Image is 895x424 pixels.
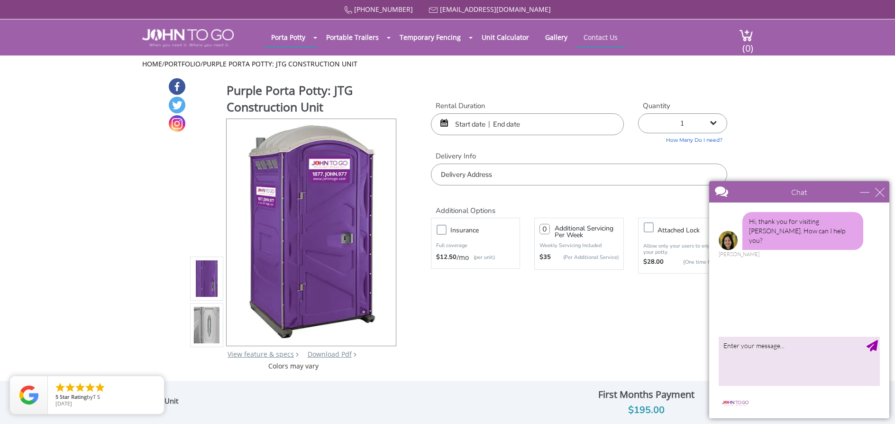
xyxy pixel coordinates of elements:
[668,258,717,267] p: {One time fee}
[319,28,386,46] a: Portable Trailers
[264,28,312,46] a: Porta Potty
[93,393,100,400] span: T S
[658,224,731,236] h3: Attached lock
[475,28,536,46] a: Unit Calculator
[533,387,760,403] div: First Months Payment
[539,242,618,249] p: Weekly Servicing Included
[393,28,468,46] a: Temporary Fencing
[533,403,760,418] div: $195.00
[164,59,201,68] a: Portfolio
[555,225,618,239] h3: Additional Servicing Per Week
[538,28,575,46] a: Gallery
[739,29,753,42] img: cart a
[227,82,397,118] h1: Purple Porta Potty: JTG Construction Unit
[142,29,234,47] img: JOHN to go
[539,224,550,234] input: 0
[169,78,185,95] a: Facebook
[643,258,664,267] strong: $28.00
[638,133,727,144] a: How Many Do I need?
[308,350,352,359] a: Download Pdf
[431,164,727,185] input: Delivery Address
[344,6,352,14] img: Call
[539,253,551,262] strong: $35
[436,241,515,250] p: Full coverage
[436,253,515,262] div: /mo
[55,393,58,400] span: 5
[296,352,299,357] img: right arrow icon
[431,195,727,215] h2: Additional Options
[55,400,72,407] span: [DATE]
[142,59,753,69] ul: / /
[638,101,727,111] label: Quantity
[440,5,551,14] a: [EMAIL_ADDRESS][DOMAIN_NAME]
[576,28,625,46] a: Contact Us
[228,350,294,359] a: View feature & specs
[239,119,383,342] img: Product
[551,254,618,261] p: (Per Additional Service)
[429,7,438,13] img: Mail
[142,59,162,68] a: Home
[703,175,895,424] iframe: Live Chat Box
[55,394,156,401] span: by
[431,101,624,111] label: Rental Duration
[60,393,87,400] span: Star Rating
[194,167,219,390] img: Product
[74,382,86,393] li: 
[469,253,495,262] p: (per unit)
[190,361,397,371] div: Colors may vary
[354,352,356,357] img: chevron.png
[450,224,524,236] h3: Insurance
[94,382,106,393] li: 
[436,253,457,262] strong: $12.50
[354,5,413,14] a: [PHONE_NUMBER]
[643,243,722,255] p: Allow only your users to enjoy your potty.
[742,34,753,55] span: (0)
[169,115,185,132] a: Instagram
[19,386,38,405] img: Review Rating
[55,382,66,393] li: 
[84,382,96,393] li: 
[64,382,76,393] li: 
[169,97,185,113] a: Twitter
[431,113,624,135] input: Start date | End date
[203,59,357,68] a: Purple Porta Potty: JTG Construction Unit
[431,151,727,161] label: Delivery Info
